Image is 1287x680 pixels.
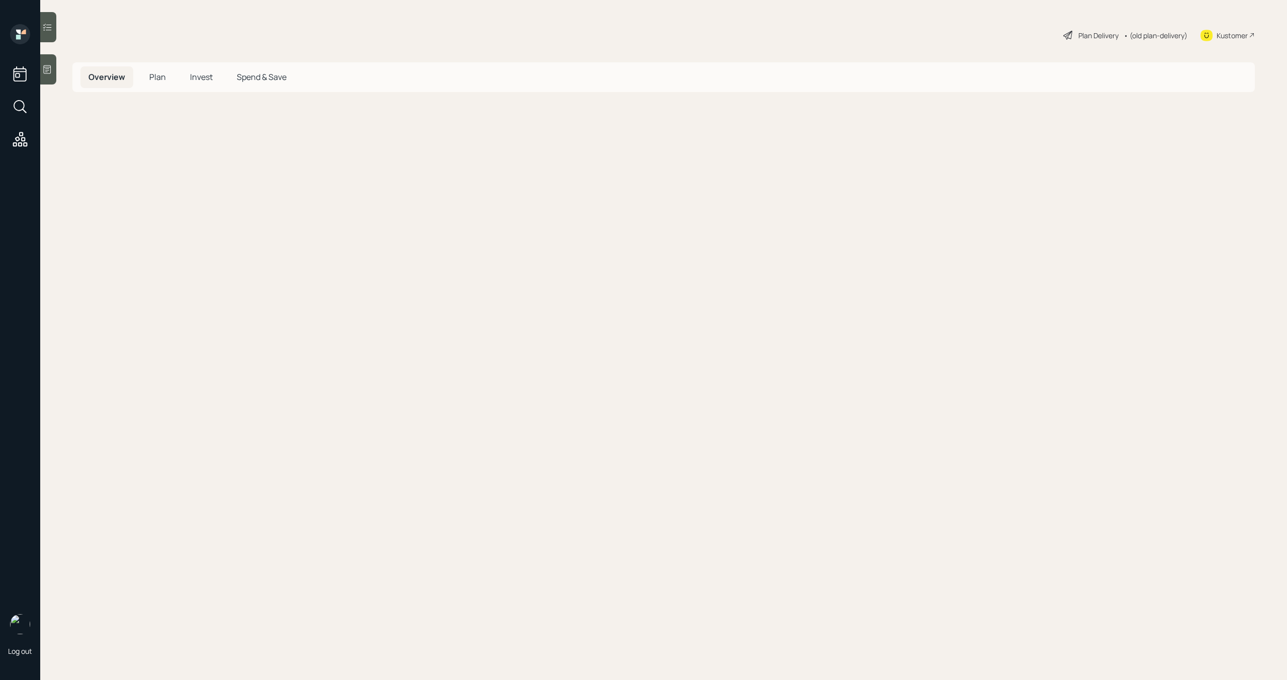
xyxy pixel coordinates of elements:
div: Log out [8,646,32,656]
span: Overview [88,71,125,82]
div: Kustomer [1217,30,1248,41]
span: Plan [149,71,166,82]
div: Plan Delivery [1078,30,1119,41]
div: • (old plan-delivery) [1124,30,1187,41]
img: michael-russo-headshot.png [10,614,30,634]
span: Invest [190,71,213,82]
span: Spend & Save [237,71,287,82]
